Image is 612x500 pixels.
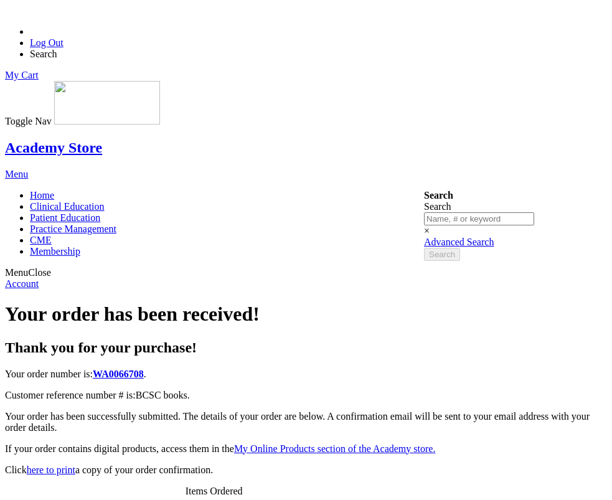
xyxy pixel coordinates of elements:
[136,390,187,400] span: BCSC books
[5,390,607,401] p: Customer reference number # is: .
[5,486,423,497] caption: Items Ordered
[30,190,54,200] span: Home
[429,250,455,259] span: Search
[5,139,102,156] a: Academy Store
[5,303,260,325] span: Your order has been received!
[424,225,534,237] div: ×
[5,443,607,455] p: If your order contains digital products, access them in the
[30,212,100,223] span: Patient Education
[424,190,453,200] strong: Search
[30,246,80,257] span: Membership
[30,224,116,234] span: Practice Management
[30,37,64,48] a: Log Out
[5,70,39,80] a: My Cart
[5,369,607,380] p: Your order number is: .
[424,237,494,247] a: Advanced Search
[5,278,39,289] a: Account
[234,443,436,454] a: My Online Products section of the Academy store.
[5,169,28,179] a: Menu
[27,465,75,475] a: here to print
[424,248,460,261] button: Search
[28,267,50,278] span: Close
[93,369,144,379] a: WA0066708
[5,116,52,126] span: Toggle Nav
[5,339,607,356] h2: Thank you for your purchase!
[30,201,105,212] span: Clinical Education
[5,465,607,476] p: Click a copy of your order confirmation.
[5,411,607,433] p: Your order has been successfully submitted. The details of your order are below. A confirmation e...
[5,267,28,278] span: Menu
[424,212,534,225] input: Name, # or keyword
[30,235,52,245] span: CME
[424,201,451,212] span: Search
[30,49,57,59] span: Search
